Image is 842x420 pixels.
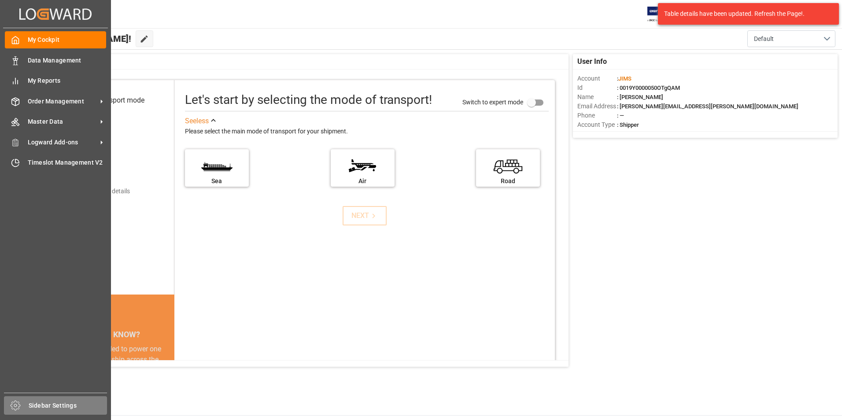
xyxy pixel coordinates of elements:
span: Default [754,34,774,44]
div: Road [480,177,535,186]
div: Air [335,177,390,186]
span: My Cockpit [28,35,107,44]
span: Timeslot Management V2 [28,158,107,167]
button: NEXT [343,206,387,225]
div: Let's start by selecting the mode of transport! [185,91,432,109]
span: Order Management [28,97,97,106]
span: Id [577,83,617,92]
span: Phone [577,111,617,120]
span: Account Type [577,120,617,129]
span: : [PERSON_NAME] [617,94,663,100]
div: Sea [189,177,244,186]
div: Please select the main mode of transport for your shipment. [185,126,549,137]
span: Data Management [28,56,107,65]
span: : 0019Y0000050OTgQAM [617,85,680,91]
button: open menu [747,30,835,47]
div: NEXT [351,210,378,221]
button: next slide / item [162,344,174,418]
span: JIMS [618,75,631,82]
span: Email Address [577,102,617,111]
a: My Cockpit [5,31,106,48]
div: Add shipping details [75,187,130,196]
a: Data Management [5,52,106,69]
div: Table details have been updated. Refresh the Page!. [664,9,826,18]
span: : — [617,112,624,119]
span: Hello [PERSON_NAME]! [37,30,131,47]
img: Exertis%20JAM%20-%20Email%20Logo.jpg_1722504956.jpg [647,7,678,22]
div: See less [185,116,209,126]
span: Name [577,92,617,102]
span: : Shipper [617,122,639,128]
span: Sidebar Settings [29,401,107,410]
span: : [617,75,631,82]
span: Switch to expert mode [462,98,523,105]
span: User Info [577,56,607,67]
span: Master Data [28,117,97,126]
span: Logward Add-ons [28,138,97,147]
span: : [PERSON_NAME][EMAIL_ADDRESS][PERSON_NAME][DOMAIN_NAME] [617,103,798,110]
span: My Reports [28,76,107,85]
span: Account [577,74,617,83]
